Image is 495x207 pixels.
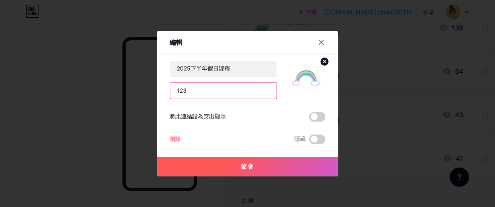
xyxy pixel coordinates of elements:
[170,38,183,46] font: 編輯
[157,157,338,176] button: 節省
[170,135,181,142] font: 刪除
[170,83,277,99] input: 網址
[241,163,254,170] font: 節省
[170,61,277,77] input: 標題
[287,60,325,99] img: 縮圖鏈接
[170,113,226,120] font: 將此連結設為突出顯示
[295,135,306,142] font: 隱藏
